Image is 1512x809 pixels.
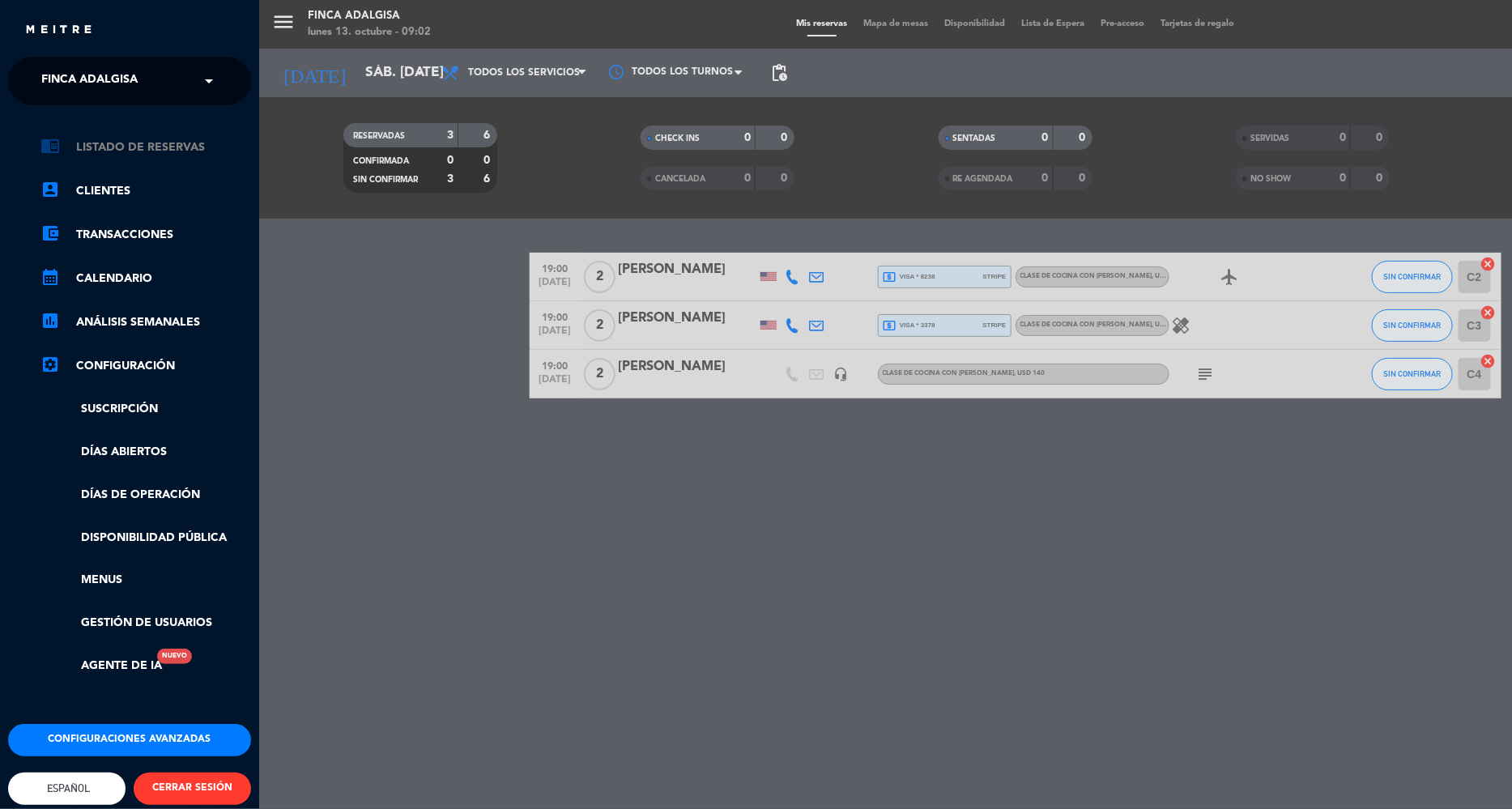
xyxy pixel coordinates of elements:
[40,356,251,376] a: Configuración
[41,64,138,98] span: Finca Adalgisa
[40,657,162,675] a: Agente de IANuevo
[40,225,251,245] a: account_balance_walletTransacciones
[40,443,251,462] a: Días abiertos
[40,311,60,330] i: assessment
[40,136,60,155] i: chrome_reader_mode
[157,649,192,664] div: Nuevo
[40,571,251,590] a: Menus
[40,400,251,419] a: Suscripción
[134,773,251,805] button: CERRAR SESIÓN
[40,355,60,374] i: settings_applications
[40,267,60,287] i: calendar_month
[44,782,91,794] span: Español
[40,138,251,157] a: chrome_reader_modeListado de Reservas
[40,313,251,332] a: assessmentANÁLISIS SEMANALES
[40,181,251,201] a: account_boxClientes
[40,486,251,505] a: Días de Operación
[8,724,251,756] button: Configuraciones avanzadas
[40,529,251,547] a: Disponibilidad pública
[40,180,60,199] i: account_box
[24,24,93,36] img: MEITRE
[40,269,251,288] a: calendar_monthCalendario
[40,614,251,632] a: Gestión de usuarios
[40,224,60,243] i: account_balance_wallet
